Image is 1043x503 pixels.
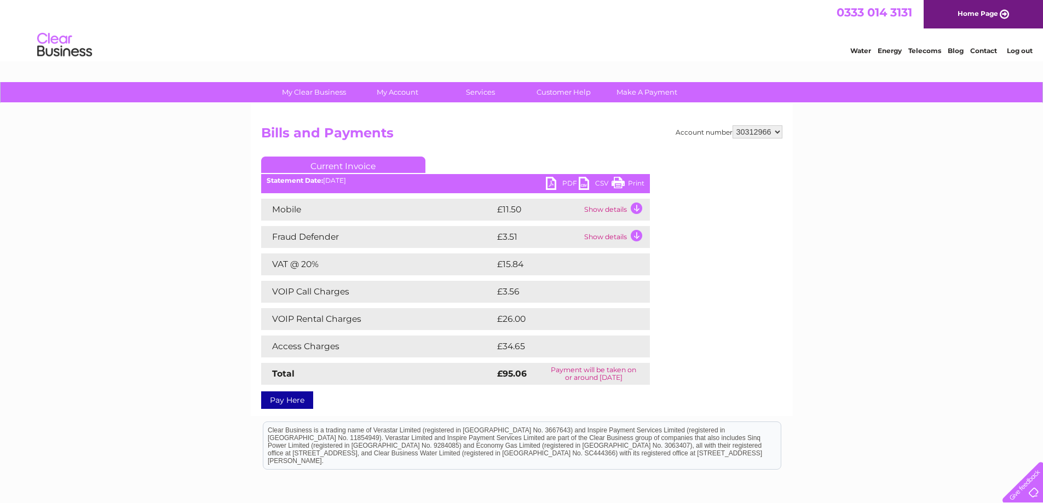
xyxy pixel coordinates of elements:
[494,226,581,248] td: £3.51
[261,308,494,330] td: VOIP Rental Charges
[1007,47,1033,55] a: Log out
[261,391,313,409] a: Pay Here
[850,47,871,55] a: Water
[261,157,425,173] a: Current Invoice
[676,125,782,138] div: Account number
[494,253,627,275] td: £15.84
[878,47,902,55] a: Energy
[494,281,624,303] td: £3.56
[261,336,494,357] td: Access Charges
[435,82,526,102] a: Services
[272,368,295,379] strong: Total
[494,336,628,357] td: £34.65
[970,47,997,55] a: Contact
[538,363,650,385] td: Payment will be taken on or around [DATE]
[494,199,581,221] td: £11.50
[948,47,964,55] a: Blog
[37,28,93,62] img: logo.png
[352,82,442,102] a: My Account
[261,199,494,221] td: Mobile
[579,177,612,193] a: CSV
[263,6,781,53] div: Clear Business is a trading name of Verastar Limited (registered in [GEOGRAPHIC_DATA] No. 3667643...
[261,177,650,184] div: [DATE]
[267,176,323,184] b: Statement Date:
[602,82,692,102] a: Make A Payment
[837,5,912,19] a: 0333 014 3131
[261,226,494,248] td: Fraud Defender
[581,199,650,221] td: Show details
[261,253,494,275] td: VAT @ 20%
[518,82,609,102] a: Customer Help
[261,281,494,303] td: VOIP Call Charges
[269,82,359,102] a: My Clear Business
[494,308,629,330] td: £26.00
[581,226,650,248] td: Show details
[612,177,644,193] a: Print
[497,368,527,379] strong: £95.06
[908,47,941,55] a: Telecoms
[261,125,782,146] h2: Bills and Payments
[546,177,579,193] a: PDF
